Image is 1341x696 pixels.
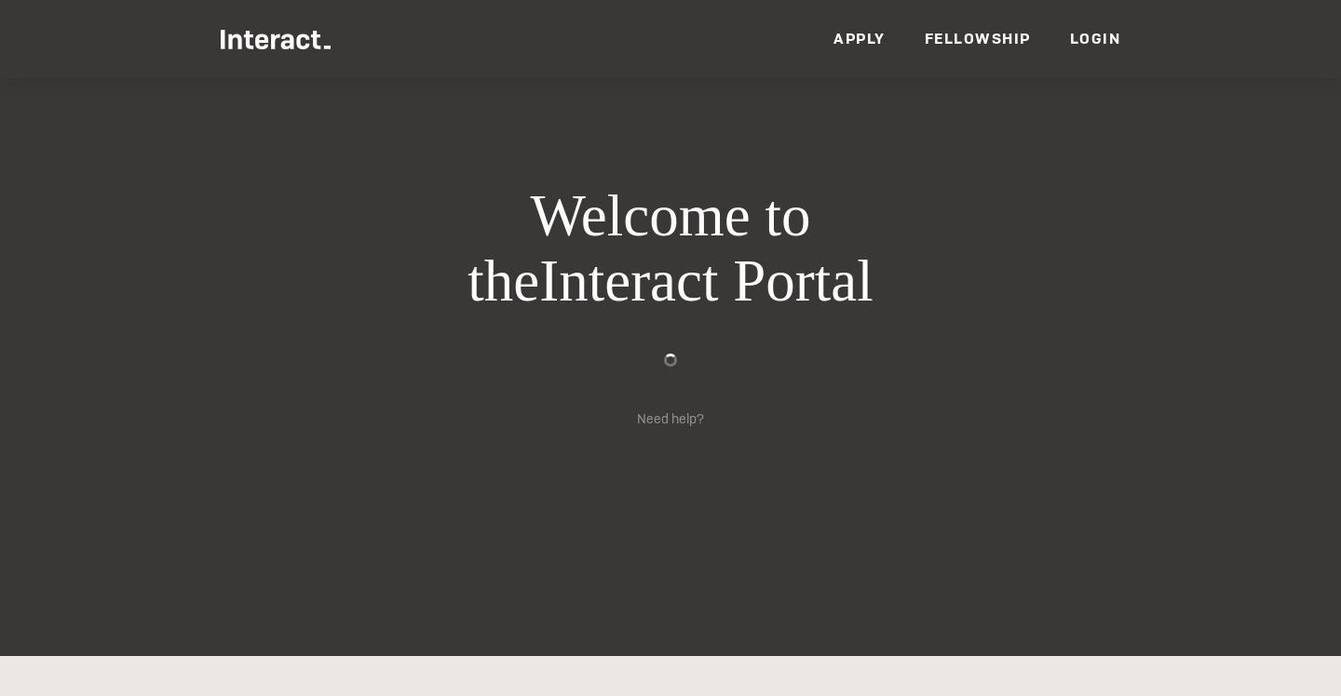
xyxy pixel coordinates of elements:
[925,29,1031,48] a: Fellowship
[1070,29,1121,48] a: Login
[221,30,331,49] img: Interact Logo
[637,410,704,427] a: Need help?
[539,248,874,314] span: Interact Portal
[833,29,886,48] a: Apply
[358,184,983,315] h1: Welcome to the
